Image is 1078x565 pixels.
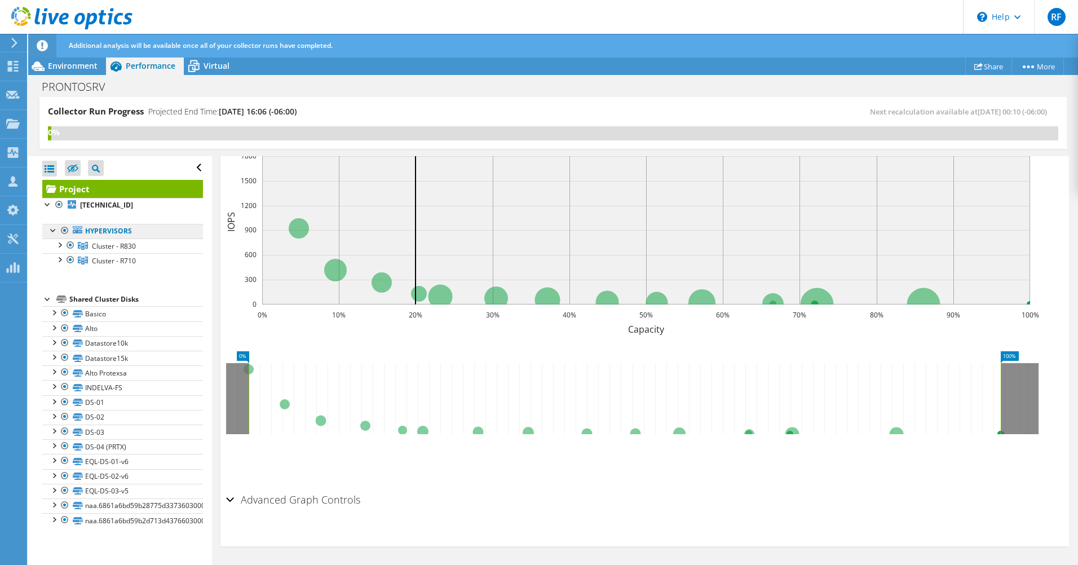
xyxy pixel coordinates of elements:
[48,126,51,139] div: 0%
[245,225,257,235] text: 900
[977,12,987,22] svg: \n
[42,454,203,469] a: EQL-DS-01-v6
[42,469,203,484] a: EQL-DS-02-v6
[219,106,297,117] span: [DATE] 16:06 (-06:00)
[42,306,203,321] a: Basico
[92,241,136,251] span: Cluster - R830
[870,310,883,320] text: 80%
[42,239,203,253] a: Cluster - R830
[148,105,297,118] h4: Projected End Time:
[965,58,1012,75] a: Share
[42,224,203,239] a: Hypervisors
[42,253,203,268] a: Cluster - R710
[69,293,203,306] div: Shared Cluster Disks
[245,275,257,284] text: 300
[48,60,98,71] span: Environment
[253,299,257,309] text: 0
[1048,8,1066,26] span: RF
[793,310,806,320] text: 70%
[628,323,665,336] text: Capacity
[69,41,333,50] span: Additional analysis will be available once all of your collector runs have completed.
[42,365,203,380] a: Alto Protexsa
[42,498,203,513] a: naa.6861a6bd59b28775d33736030000c04e
[1011,58,1064,75] a: More
[241,151,257,161] text: 1800
[639,310,653,320] text: 50%
[42,410,203,425] a: DS-02
[225,212,237,232] text: IOPS
[42,321,203,336] a: Alto
[92,256,136,266] span: Cluster - R710
[245,250,257,259] text: 600
[257,310,267,320] text: 0%
[241,176,257,186] text: 1500
[563,310,576,320] text: 40%
[42,198,203,213] a: [TECHNICAL_ID]
[37,81,123,93] h1: PRONTOSRV
[42,439,203,454] a: DS-04 (PRTX)
[486,310,500,320] text: 30%
[42,395,203,410] a: DS-01
[1021,310,1039,320] text: 100%
[42,425,203,439] a: DS-03
[204,60,229,71] span: Virtual
[42,351,203,365] a: Datastore15k
[332,310,346,320] text: 10%
[978,107,1047,117] span: [DATE] 00:10 (-06:00)
[409,310,422,320] text: 20%
[870,107,1053,117] span: Next recalculation available at
[42,484,203,498] a: EQL-DS-03-v5
[226,488,360,511] h2: Advanced Graph Controls
[241,201,257,210] text: 1200
[947,310,960,320] text: 90%
[42,336,203,351] a: Datastore10k
[716,310,730,320] text: 60%
[126,60,175,71] span: Performance
[42,180,203,198] a: Project
[80,200,133,210] b: [TECHNICAL_ID]
[42,513,203,528] a: naa.6861a6bd59b2d713d4376603000040ce
[42,380,203,395] a: INDELVA-FS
